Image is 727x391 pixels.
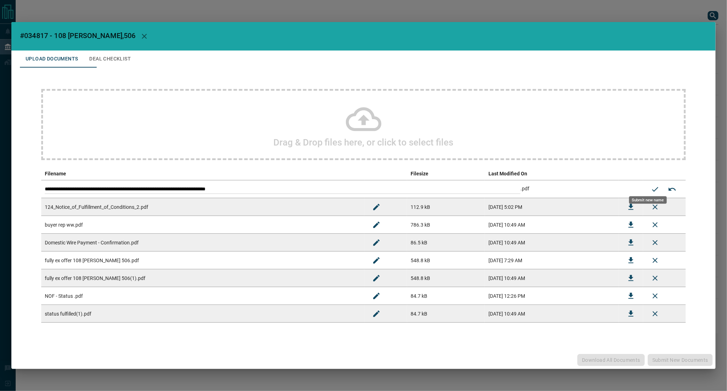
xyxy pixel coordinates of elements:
[368,199,385,216] button: Rename
[41,269,364,287] td: fully ex offer 108 [PERSON_NAME] 506(1).pdf
[485,305,619,323] td: [DATE] 10:49 AM
[622,252,640,269] button: Download
[407,216,485,234] td: 786.3 kB
[485,167,619,180] th: Last Modified On
[485,234,619,252] td: [DATE] 10:49 AM
[274,137,454,148] h2: Drag & Drop files here, or click to select files
[647,181,664,198] button: Submit new name
[407,234,485,252] td: 86.5 kB
[647,234,664,251] button: Remove File
[41,234,364,252] td: Domestic Wire Payment - Confirmation.pdf
[41,89,686,160] div: Drag & Drop files here, or click to select files
[41,167,364,180] th: Filename
[647,252,664,269] button: Remove File
[41,216,364,234] td: buyer rep ww.pdf
[485,198,619,216] td: [DATE] 5:02 PM
[643,167,686,180] th: delete file action column
[622,216,640,233] button: Download
[368,305,385,322] button: Rename
[622,270,640,287] button: Download
[647,216,664,233] button: Remove File
[622,234,640,251] button: Download
[41,180,643,198] td: .pdf
[407,305,485,323] td: 84.7 kB
[485,269,619,287] td: [DATE] 10:49 AM
[407,269,485,287] td: 548.8 kB
[622,287,640,305] button: Download
[364,167,407,180] th: edit column
[622,199,640,216] button: Download
[407,198,485,216] td: 112.9 kB
[84,51,137,68] button: Deal Checklist
[368,270,385,287] button: Rename
[647,287,664,305] button: Remove File
[647,305,664,322] button: Remove File
[41,287,364,305] td: NOF - Status .pdf
[41,198,364,216] td: 124_Notice_of_Fulfillment_of_Conditions_2.pdf
[629,196,667,204] div: Submit new name
[485,252,619,269] td: [DATE] 7:29 AM
[664,181,681,198] button: Cancel editing file name
[41,252,364,269] td: fully ex offer 108 [PERSON_NAME] 506.pdf
[647,199,664,216] button: Remove File
[619,167,643,180] th: download action column
[368,234,385,251] button: Rename
[20,51,84,68] button: Upload Documents
[407,287,485,305] td: 84.7 kB
[368,252,385,269] button: Rename
[407,252,485,269] td: 548.8 kB
[647,270,664,287] button: Remove File
[485,216,619,234] td: [DATE] 10:49 AM
[485,287,619,305] td: [DATE] 12:26 PM
[368,216,385,233] button: Rename
[368,287,385,305] button: Rename
[20,31,136,40] span: #034817 - 108 [PERSON_NAME],506
[622,305,640,322] button: Download
[41,305,364,323] td: status fulfilled(1).pdf
[407,167,485,180] th: Filesize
